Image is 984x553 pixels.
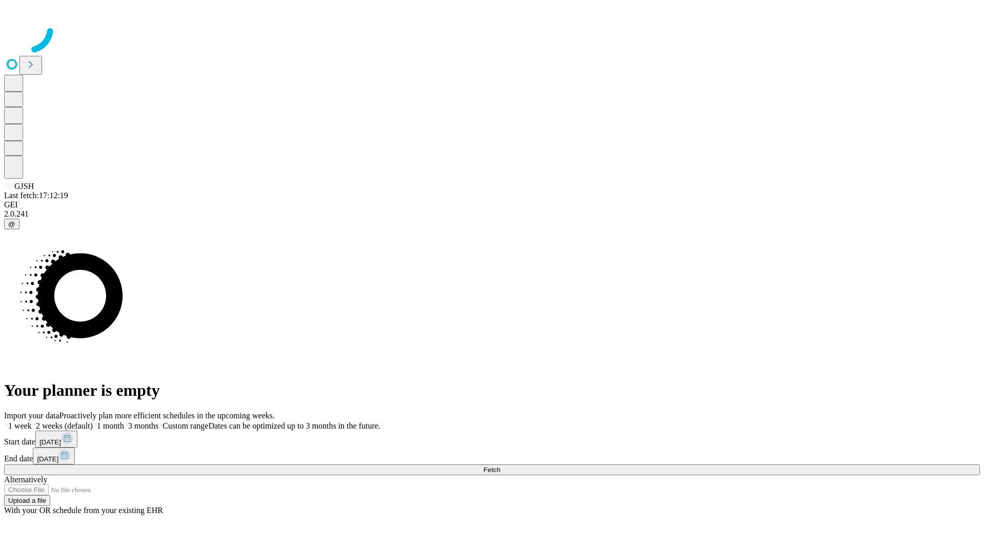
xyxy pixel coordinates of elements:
[59,411,275,420] span: Proactively plan more efficient schedules in the upcoming weeks.
[4,495,50,506] button: Upload a file
[37,455,58,463] span: [DATE]
[128,421,158,430] span: 3 months
[209,421,380,430] span: Dates can be optimized up to 3 months in the future.
[4,448,980,464] div: End date
[4,381,980,400] h1: Your planner is empty
[4,219,19,229] button: @
[8,421,32,430] span: 1 week
[4,506,163,515] span: With your OR schedule from your existing EHR
[97,421,124,430] span: 1 month
[162,421,208,430] span: Custom range
[14,182,34,190] span: GJSH
[4,431,980,448] div: Start date
[35,431,77,448] button: [DATE]
[36,421,93,430] span: 2 weeks (default)
[4,200,980,209] div: GEI
[483,466,500,474] span: Fetch
[33,448,75,464] button: [DATE]
[4,191,68,200] span: Last fetch: 17:12:19
[4,475,47,484] span: Alternatively
[4,209,980,219] div: 2.0.241
[8,220,15,228] span: @
[4,464,980,475] button: Fetch
[4,411,59,420] span: Import your data
[39,438,61,446] span: [DATE]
